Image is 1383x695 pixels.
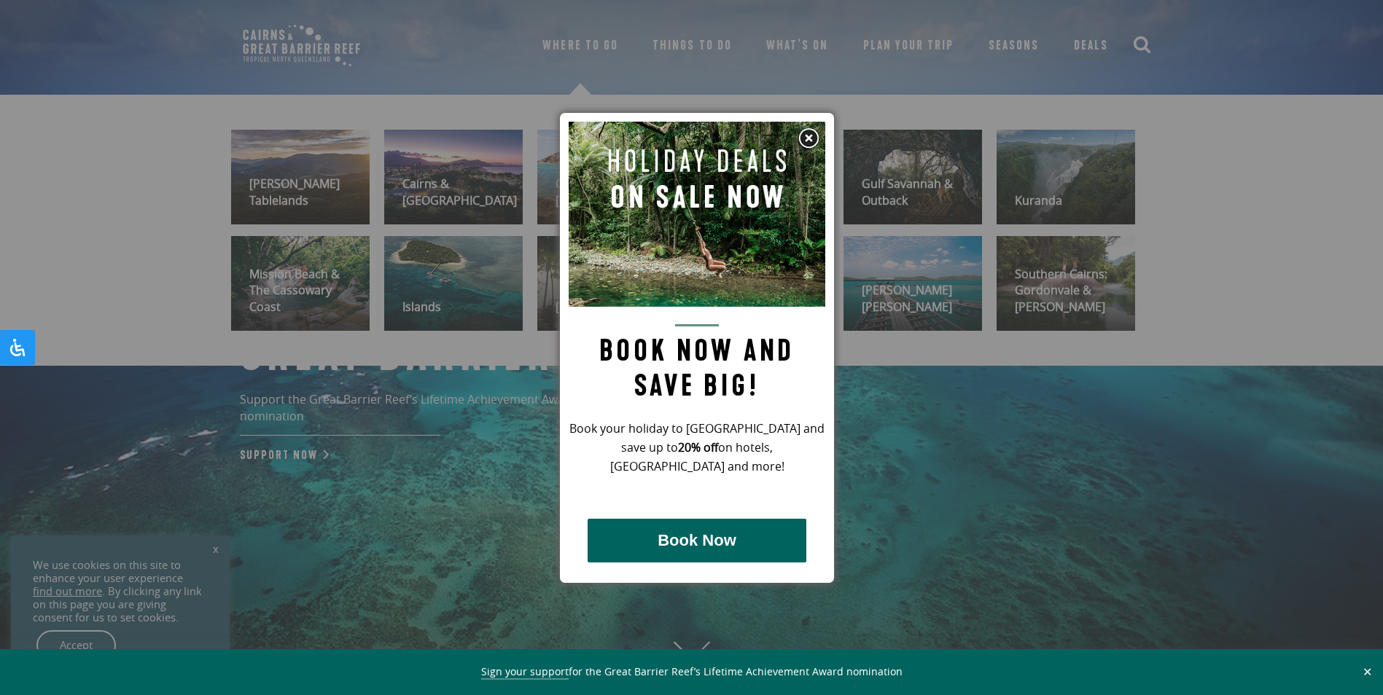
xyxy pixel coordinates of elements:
[678,439,718,455] strong: 20% off
[1359,665,1376,678] button: Close
[9,339,26,356] svg: Open Accessibility Panel
[569,324,825,404] h2: Book now and save big!
[588,519,806,562] button: Book Now
[569,122,825,307] img: Pop up image for Holiday Packages
[481,664,903,680] span: for the Great Barrier Reef’s Lifetime Achievement Award nomination
[798,127,819,149] img: Close
[569,420,825,476] p: Book your holiday to [GEOGRAPHIC_DATA] and save up to on hotels, [GEOGRAPHIC_DATA] and more!
[481,664,569,680] a: Sign your support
